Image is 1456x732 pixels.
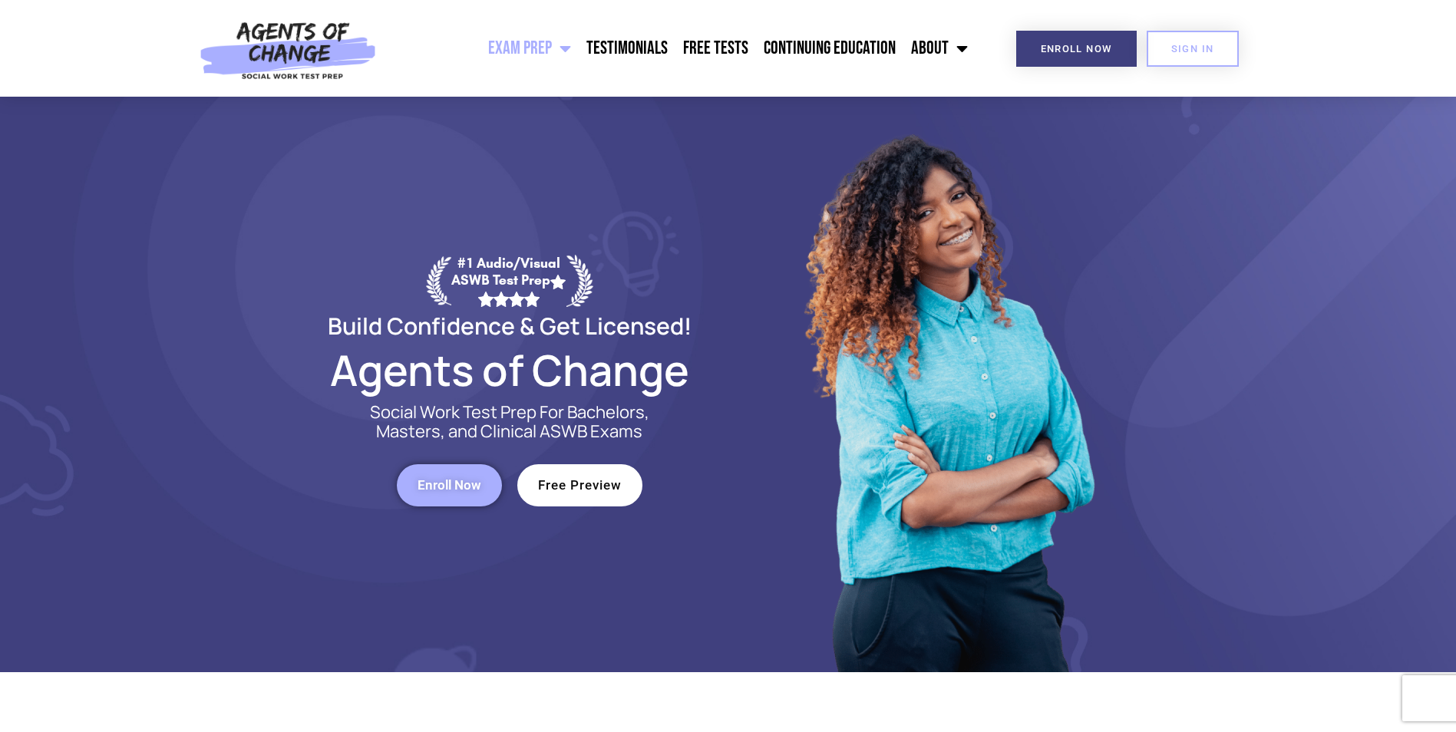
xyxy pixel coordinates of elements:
[675,29,756,68] a: Free Tests
[397,464,502,506] a: Enroll Now
[538,479,622,492] span: Free Preview
[756,29,903,68] a: Continuing Education
[579,29,675,68] a: Testimonials
[1147,31,1239,67] a: SIGN IN
[418,479,481,492] span: Enroll Now
[451,255,566,306] div: #1 Audio/Visual ASWB Test Prep
[1016,31,1137,67] a: Enroll Now
[291,352,728,387] h2: Agents of Change
[517,464,642,506] a: Free Preview
[1041,44,1112,54] span: Enroll Now
[352,403,667,441] p: Social Work Test Prep For Bachelors, Masters, and Clinical ASWB Exams
[903,29,976,68] a: About
[385,29,976,68] nav: Menu
[1171,44,1214,54] span: SIGN IN
[480,29,579,68] a: Exam Prep
[291,315,728,337] h2: Build Confidence & Get Licensed!
[794,97,1101,672] img: Website Image 1 (1)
